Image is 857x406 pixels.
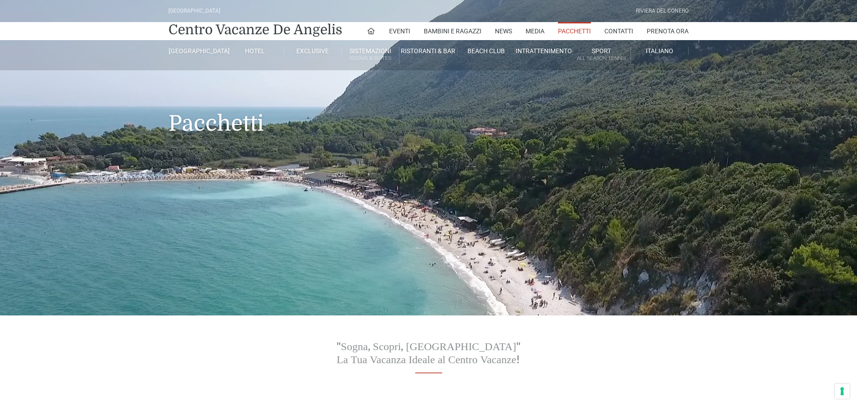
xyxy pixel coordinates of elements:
[573,47,630,64] a: SportAll Season Tennis
[342,47,399,64] a: SistemazioniRooms & Suites
[389,22,410,40] a: Eventi
[226,47,284,55] a: Hotel
[284,47,342,55] a: Exclusive
[558,22,591,40] a: Pacchetti
[302,341,555,367] h3: "Sogna, Scopri, [GEOGRAPHIC_DATA]" La Tua Vacanza Ideale al Centro Vacanze!
[526,22,544,40] a: Media
[604,22,633,40] a: Contatti
[573,54,630,63] small: All Season Tennis
[636,7,689,15] div: Riviera Del Conero
[647,22,689,40] a: Prenota Ora
[646,47,673,55] span: Italiano
[168,7,220,15] div: [GEOGRAPHIC_DATA]
[495,22,512,40] a: News
[424,22,481,40] a: Bambini e Ragazzi
[168,47,226,55] a: [GEOGRAPHIC_DATA]
[168,70,689,150] h1: Pacchetti
[515,47,573,55] a: Intrattenimento
[342,54,399,63] small: Rooms & Suites
[458,47,515,55] a: Beach Club
[399,47,457,55] a: Ristoranti & Bar
[168,21,342,39] a: Centro Vacanze De Angelis
[834,383,850,399] button: Le tue preferenze relative al consenso per le tecnologie di tracciamento
[631,47,689,55] a: Italiano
